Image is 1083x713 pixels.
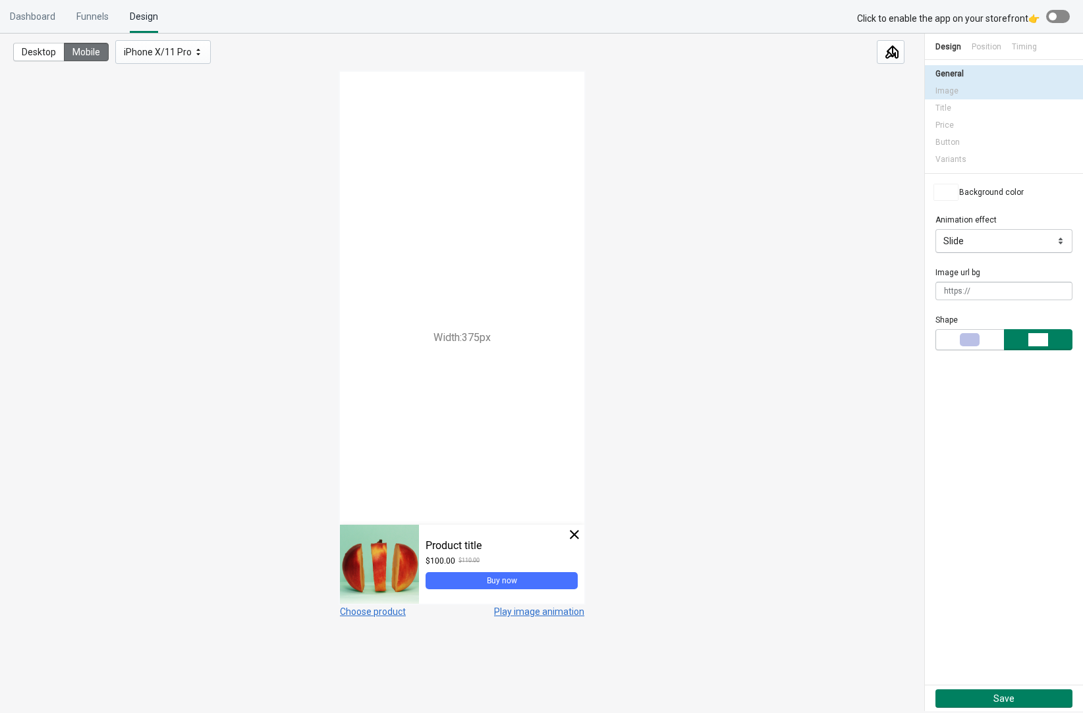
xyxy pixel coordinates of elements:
input: https:// [935,282,1055,300]
label: Shape [935,313,958,327]
button: Choose product [340,606,406,617]
span: Save [993,693,1014,704]
div: Image [935,82,1072,99]
div: General [935,65,1072,82]
span: Mobile [72,47,100,57]
label: Image url bg [935,266,980,279]
div: Position [972,34,1001,60]
div: Click to enable the app on your storefront 👉 [857,12,1040,25]
div: Design [935,34,961,60]
button: Mobile [64,43,109,61]
button: Play image animation [494,606,584,617]
div: Price [935,117,1072,134]
div: iPhone X/11 Pro [124,44,192,60]
div: Title [935,99,1072,117]
label: Background color [959,186,1024,199]
label: Animation effect [935,213,997,226]
div: Button [935,134,1072,151]
button: Desktop [13,43,65,61]
div: Timing [1012,34,1037,60]
div: Width : 375 px [340,331,584,344]
iframe: widget [340,72,584,604]
span: Desktop [22,47,56,57]
button: Save [935,689,1072,708]
div: Variants [935,151,1072,168]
